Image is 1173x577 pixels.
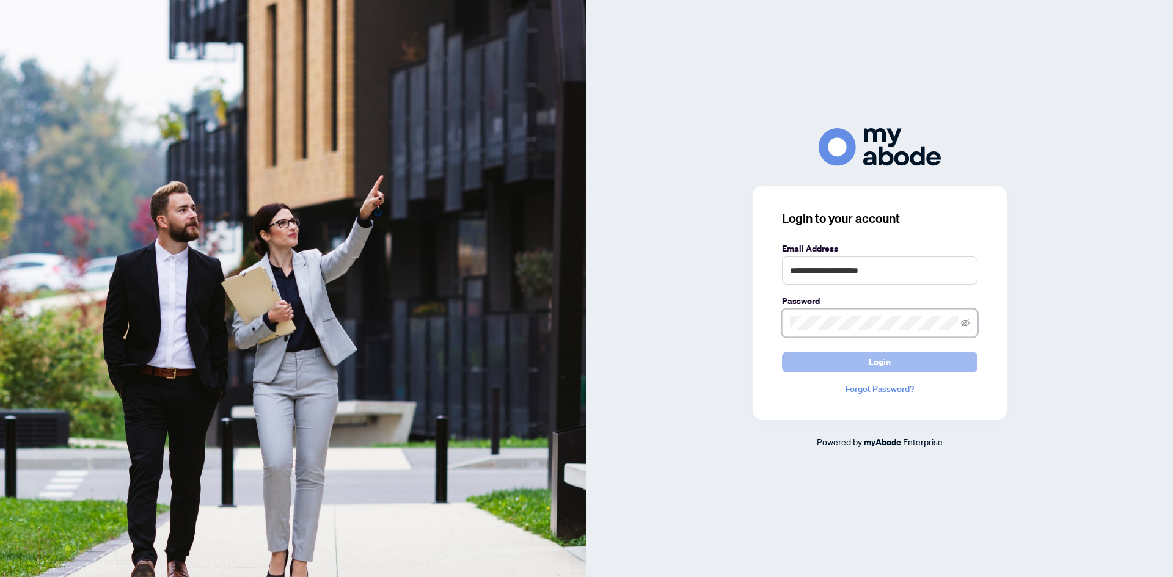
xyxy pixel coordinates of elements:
[869,352,891,372] span: Login
[782,382,977,396] a: Forgot Password?
[819,128,941,165] img: ma-logo
[864,435,901,449] a: myAbode
[817,436,862,447] span: Powered by
[903,436,943,447] span: Enterprise
[961,319,970,327] span: eye-invisible
[782,352,977,372] button: Login
[782,242,977,255] label: Email Address
[782,210,977,227] h3: Login to your account
[782,294,977,308] label: Password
